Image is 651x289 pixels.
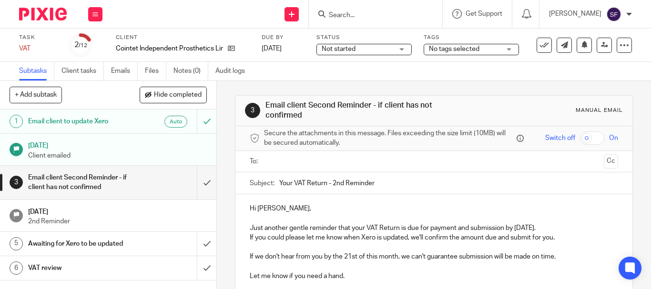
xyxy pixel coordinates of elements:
[245,103,260,118] div: 3
[19,8,67,20] img: Pixie
[250,179,275,188] label: Subject:
[262,45,282,52] span: [DATE]
[28,170,134,195] h1: Email client Second Reminder - if client has not confirmed
[10,176,23,189] div: 3
[19,44,57,53] div: VAT
[79,43,87,48] small: /12
[604,154,618,169] button: Cc
[28,237,134,251] h1: Awaiting for Xero to be updated
[429,46,479,52] span: No tags selected
[328,11,414,20] input: Search
[424,34,519,41] label: Tags
[10,237,23,250] div: 5
[609,133,618,143] span: On
[111,62,138,80] a: Emails
[154,91,202,99] span: Hide completed
[28,151,207,160] p: Client emailed
[250,223,618,233] p: Just another gentle reminder that your VAT Return is due for payment and submission by [DATE].
[265,100,454,121] h1: Email client Second Reminder - if client has not confirmed
[61,62,104,80] a: Client tasks
[74,40,87,50] div: 2
[10,261,23,275] div: 6
[250,204,618,213] p: Hi [PERSON_NAME],
[576,107,623,114] div: Manual email
[28,205,207,217] h1: [DATE]
[28,261,134,275] h1: VAT review
[116,34,250,41] label: Client
[606,7,621,22] img: svg%3E
[215,62,252,80] a: Audit logs
[250,157,260,166] label: To:
[28,139,207,150] h1: [DATE]
[173,62,208,80] a: Notes (0)
[549,9,601,19] p: [PERSON_NAME]
[316,34,412,41] label: Status
[250,233,618,242] p: If you could please let me know when Xero is updated, we'll confirm the amount due and submit for...
[19,34,57,41] label: Task
[264,129,514,148] span: Secure the attachments in this message. Files exceeding the size limit (10MB) will be secured aut...
[10,87,62,103] button: + Add subtask
[322,46,356,52] span: Not started
[116,44,223,53] p: Cointet Independent Prosthetics Limited
[164,116,187,128] div: Auto
[28,217,207,226] p: 2nd Reminder
[466,10,502,17] span: Get Support
[250,271,618,281] p: Let me know if you need a hand.
[545,133,575,143] span: Switch off
[250,252,618,261] p: If we don't hear from you by the 21st of this month, we can't guarantee submission will be made o...
[28,114,134,129] h1: Email client to update Xero
[262,34,305,41] label: Due by
[140,87,207,103] button: Hide completed
[145,62,166,80] a: Files
[10,115,23,128] div: 1
[19,62,54,80] a: Subtasks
